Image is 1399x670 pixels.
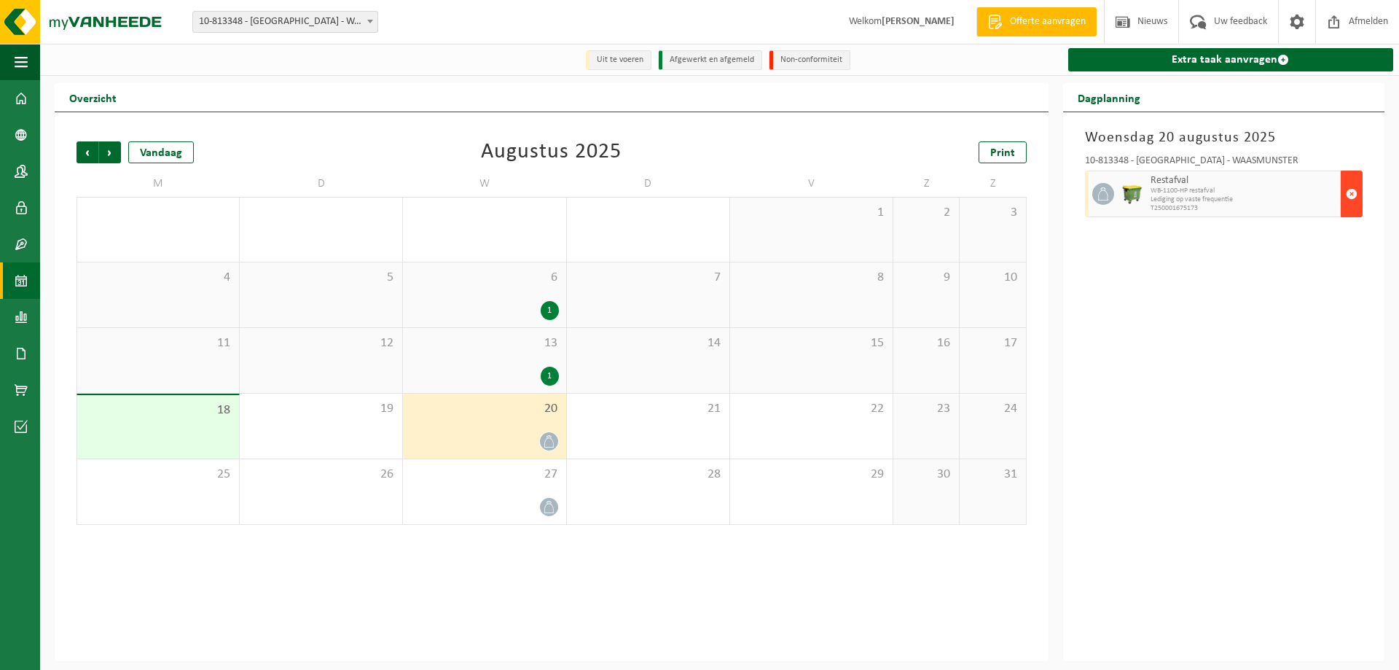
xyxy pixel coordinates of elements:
span: 13 [410,335,558,351]
span: 17 [967,335,1018,351]
td: W [403,171,566,197]
span: 21 [574,401,722,417]
div: 10-813348 - [GEOGRAPHIC_DATA] - WAASMUNSTER [1085,156,1363,171]
span: 28 [574,467,722,483]
span: Print [990,147,1015,159]
span: 23 [901,401,952,417]
span: 14 [574,335,722,351]
a: Extra taak aanvragen [1068,48,1393,71]
span: 10 [967,270,1018,286]
span: Offerte aanvragen [1006,15,1089,29]
span: Vorige [77,141,98,163]
span: 18 [85,402,232,418]
div: 1 [541,367,559,386]
span: 12 [247,335,395,351]
span: 9 [901,270,952,286]
li: Afgewerkt en afgemeld [659,50,762,70]
td: M [77,171,240,197]
div: Augustus 2025 [481,141,622,163]
span: 20 [410,401,558,417]
td: D [240,171,403,197]
span: 22 [737,401,885,417]
span: 26 [247,467,395,483]
span: 6 [410,270,558,286]
span: 29 [737,467,885,483]
span: 8 [737,270,885,286]
span: 11 [85,335,232,351]
span: 1 [737,205,885,221]
span: Lediging op vaste frequentie [1151,195,1337,204]
span: Restafval [1151,175,1337,187]
span: 30 [901,467,952,483]
span: Volgende [99,141,121,163]
td: V [730,171,893,197]
td: Z [893,171,960,197]
span: 2 [901,205,952,221]
h2: Dagplanning [1063,83,1155,112]
a: Print [979,141,1027,163]
span: 7 [574,270,722,286]
h3: Woensdag 20 augustus 2025 [1085,127,1363,149]
div: 1 [541,301,559,320]
strong: [PERSON_NAME] [882,16,955,27]
span: WB-1100-HP restafval [1151,187,1337,195]
span: 16 [901,335,952,351]
span: 15 [737,335,885,351]
span: 4 [85,270,232,286]
td: Z [960,171,1026,197]
span: 10-813348 - PALOMA - WAASMUNSTER [192,11,378,33]
li: Uit te voeren [586,50,651,70]
td: D [567,171,730,197]
span: 3 [967,205,1018,221]
span: 10-813348 - PALOMA - WAASMUNSTER [193,12,377,32]
img: WB-1100-HPE-GN-50 [1121,183,1143,205]
span: T250001675173 [1151,204,1337,213]
span: 25 [85,467,232,483]
span: 31 [967,467,1018,483]
div: Vandaag [128,141,194,163]
span: 24 [967,401,1018,417]
span: 19 [247,401,395,417]
h2: Overzicht [55,83,131,112]
span: 5 [247,270,395,286]
a: Offerte aanvragen [976,7,1097,36]
li: Non-conformiteit [769,50,850,70]
span: 27 [410,467,558,483]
